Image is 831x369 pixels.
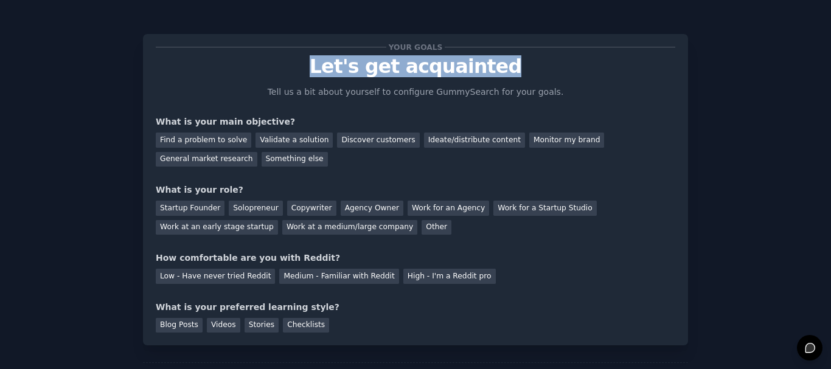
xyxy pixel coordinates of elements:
[156,152,257,167] div: General market research
[529,133,604,148] div: Monitor my brand
[156,184,675,196] div: What is your role?
[493,201,596,216] div: Work for a Startup Studio
[156,133,251,148] div: Find a problem to solve
[229,201,282,216] div: Solopreneur
[207,318,240,333] div: Videos
[156,318,203,333] div: Blog Posts
[156,220,278,235] div: Work at an early stage startup
[156,56,675,77] p: Let's get acquainted
[156,301,675,314] div: What is your preferred learning style?
[245,318,279,333] div: Stories
[424,133,525,148] div: Ideate/distribute content
[341,201,403,216] div: Agency Owner
[408,201,489,216] div: Work for an Agency
[403,269,496,284] div: High - I'm a Reddit pro
[283,318,329,333] div: Checklists
[337,133,419,148] div: Discover customers
[262,86,569,98] p: Tell us a bit about yourself to configure GummySearch for your goals.
[287,201,336,216] div: Copywriter
[156,252,675,264] div: How comfortable are you with Reddit?
[262,152,328,167] div: Something else
[386,41,445,53] span: Your goals
[282,220,417,235] div: Work at a medium/large company
[279,269,398,284] div: Medium - Familiar with Reddit
[156,269,275,284] div: Low - Have never tried Reddit
[156,201,224,216] div: Startup Founder
[156,116,675,128] div: What is your main objective?
[422,220,451,235] div: Other
[256,133,333,148] div: Validate a solution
